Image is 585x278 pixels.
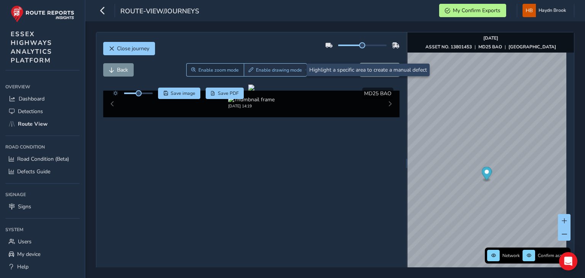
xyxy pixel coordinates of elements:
span: Route View [18,120,48,128]
div: System [5,224,80,235]
button: Haydn Brook [523,4,569,17]
span: Help [17,263,29,270]
a: Dashboard [5,93,80,105]
span: Road Condition (Beta) [17,155,69,163]
a: My device [5,248,80,260]
span: Save PDF [218,90,239,96]
div: Overview [5,81,80,93]
span: Back [117,66,128,73]
a: Users [5,235,80,248]
span: MD25 BAO [364,90,392,97]
img: Thumbnail frame [228,96,275,103]
button: PDF [206,88,244,99]
span: Signs [18,203,31,210]
span: route-view/journeys [120,6,199,17]
span: Defects Guide [17,168,50,175]
div: Open Intercom Messenger [559,252,577,270]
span: My Confirm Exports [453,7,500,14]
span: Confirm assets [538,252,568,259]
strong: [DATE] [483,35,498,41]
button: Back [103,63,134,77]
img: diamond-layout [523,4,536,17]
span: Enable drawing mode [256,67,302,73]
span: Save image [171,90,195,96]
strong: [GEOGRAPHIC_DATA] [508,44,556,50]
div: [DATE] 14:19 [228,103,275,109]
button: Zoom [186,63,244,77]
div: Signage [5,189,80,200]
a: Defects Guide [5,165,80,178]
span: Dashboard [19,95,45,102]
img: rr logo [11,5,74,22]
span: Network [502,252,520,259]
strong: MD25 BAO [478,44,502,50]
a: Route View [5,118,80,130]
a: Detections [5,105,80,118]
a: Help [5,260,80,273]
button: Save [158,88,200,99]
a: Signs [5,200,80,213]
div: Road Condition [5,141,80,153]
span: Enable zoom mode [198,67,239,73]
button: My Confirm Exports [439,4,506,17]
span: ESSEX HIGHWAYS ANALYTICS PLATFORM [11,30,52,65]
button: Forward [360,63,400,77]
span: My device [17,251,40,258]
span: Haydn Brook [539,4,566,17]
strong: ASSET NO. 13801453 [425,44,472,50]
span: Users [18,238,32,245]
span: Forward [366,66,386,73]
button: Draw [244,63,307,77]
a: Road Condition (Beta) [5,153,80,165]
span: Close journey [117,45,149,52]
div: | | [425,44,556,50]
button: Close journey [103,42,155,55]
div: Map marker [482,167,492,182]
span: Detections [18,108,43,115]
